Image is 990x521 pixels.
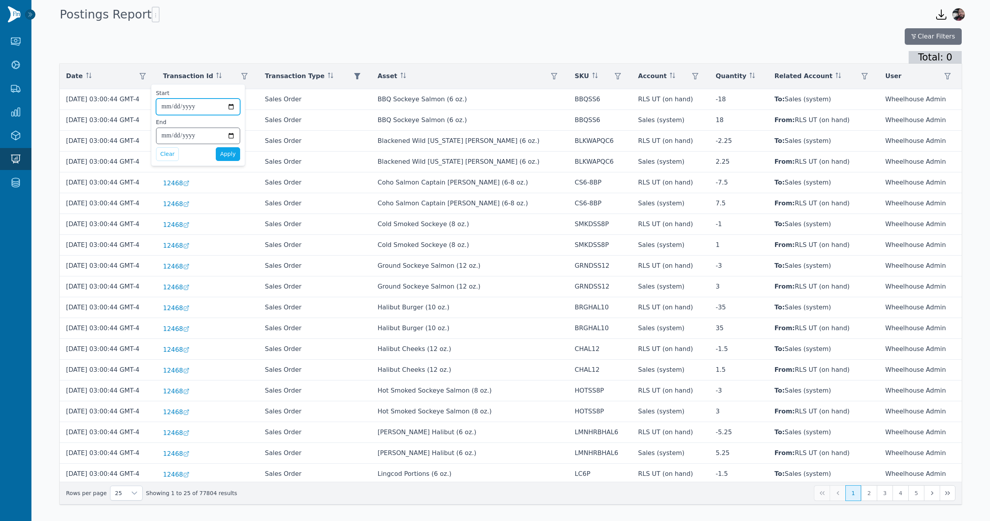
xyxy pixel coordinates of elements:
span: 12468 [163,470,183,479]
span: Quantity [716,71,746,81]
td: Sales (system) [768,464,879,484]
a: 12468 [163,199,252,209]
td: Wheelhouse Admin [879,193,962,214]
td: Halibut Cheeks (12 oz.) [371,360,569,380]
td: -1.5 [709,339,768,360]
td: Wheelhouse Admin [879,380,962,401]
td: 5.25 [709,443,768,464]
td: 7.5 [709,193,768,214]
td: Wheelhouse Admin [879,172,962,193]
span: From: [774,324,795,332]
td: LMNHRBHAL6 [568,422,632,443]
td: Ground Sockeye Salmon (12 oz.) [371,276,569,297]
span: 12468 [163,262,183,271]
td: Sales (system) [768,422,879,443]
td: -35 [709,297,768,318]
td: Sales (system) [768,172,879,193]
td: Coho Salmon Captain [PERSON_NAME] (6-8 oz.) [371,172,569,193]
td: Wheelhouse Admin [879,110,962,131]
td: Sales Order [259,401,371,422]
span: To: [774,95,784,103]
a: 12468 [163,220,252,230]
td: Wheelhouse Admin [879,89,962,110]
td: Sales (system) [768,131,879,152]
td: -1 [709,214,768,235]
span: 12468 [163,408,183,417]
span: User [885,71,901,81]
span: From: [774,158,795,165]
td: Sales Order [259,256,371,276]
td: RLS UT (on hand) [768,193,879,214]
td: Wheelhouse Admin [879,131,962,152]
span: From: [774,283,795,290]
td: CS6-8BP [568,172,632,193]
td: [DATE] 03:00:44 GMT-4 [60,214,157,235]
span: To: [774,470,784,477]
span: 12468 [163,345,183,355]
span: SKU [575,71,589,81]
button: Next Page [924,485,940,501]
td: RLS UT (on hand) [768,360,879,380]
td: Sales (system) [768,339,879,360]
span: To: [774,137,784,144]
td: Wheelhouse Admin [879,401,962,422]
a: 12468 [163,470,252,479]
td: Wheelhouse Admin [879,464,962,484]
td: HOTSS8P [568,401,632,422]
td: Wheelhouse Admin [879,318,962,339]
td: Sales Order [259,380,371,401]
td: [DATE] 03:00:44 GMT-4 [60,297,157,318]
span: Asset [378,71,397,81]
span: From: [774,241,795,249]
span: 12468 [163,428,183,438]
img: Finventory [8,6,20,22]
td: Sales Order [259,89,371,110]
span: 12468 [163,387,183,396]
td: RLS UT (on hand) [632,131,709,152]
td: BLKWAPQC6 [568,152,632,172]
td: Wheelhouse Admin [879,297,962,318]
td: LC6P [568,464,632,484]
td: [DATE] 03:00:44 GMT-4 [60,193,157,214]
td: BLKWAPQC6 [568,131,632,152]
td: [DATE] 03:00:44 GMT-4 [60,464,157,484]
a: 12468 [163,408,252,417]
td: Sales (system) [768,297,879,318]
span: 12468 [163,199,183,209]
td: [DATE] 03:00:44 GMT-4 [60,256,157,276]
a: 12468 [163,303,252,313]
span: From: [774,449,795,457]
span: Date [66,71,83,81]
td: Halibut Burger (10 oz.) [371,297,569,318]
td: CHAL12 [568,360,632,380]
td: -2.25 [709,131,768,152]
td: BBQSS6 [568,110,632,131]
span: Rows per page [110,486,127,500]
td: 18 [709,110,768,131]
td: Coho Salmon Captain [PERSON_NAME] (6-8 oz.) [371,193,569,214]
td: Wheelhouse Admin [879,276,962,297]
td: RLS UT (on hand) [768,235,879,256]
button: Page 2 [861,485,877,501]
span: Account [638,71,667,81]
td: Sales Order [259,110,371,131]
span: To: [774,428,784,436]
span: To: [774,387,784,394]
td: Sales Order [259,214,371,235]
td: Sales (system) [632,110,709,131]
td: RLS UT (on hand) [632,464,709,484]
td: 3 [709,401,768,422]
td: BBQSS6 [568,89,632,110]
span: 12468 [163,324,183,334]
td: Sales (system) [632,318,709,339]
td: SMKDSS8P [568,214,632,235]
td: BRGHAL10 [568,297,632,318]
td: RLS UT (on hand) [768,276,879,297]
td: RLS UT (on hand) [768,443,879,464]
td: [DATE] 03:00:44 GMT-4 [60,110,157,131]
td: RLS UT (on hand) [632,256,709,276]
div: Total: 0 [909,51,962,64]
span: To: [774,345,784,353]
td: Sales Order [259,464,371,484]
a: 12468 [163,428,252,438]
